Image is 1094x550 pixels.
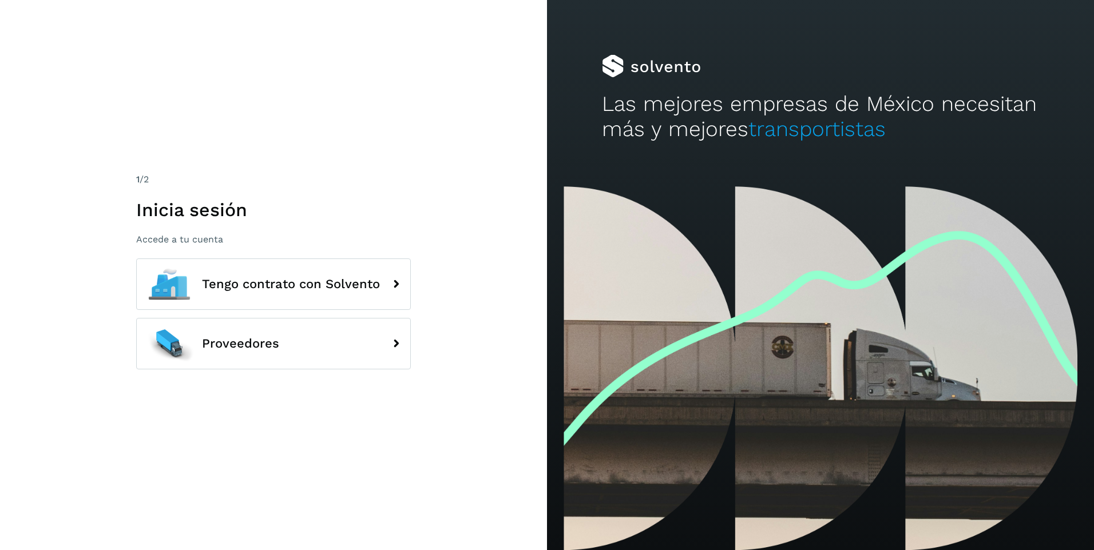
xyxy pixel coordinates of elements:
span: 1 [136,174,140,185]
button: Proveedores [136,318,411,369]
p: Accede a tu cuenta [136,234,411,245]
span: Tengo contrato con Solvento [202,277,380,291]
button: Tengo contrato con Solvento [136,258,411,310]
h2: Las mejores empresas de México necesitan más y mejores [602,91,1040,142]
span: transportistas [748,117,886,141]
h1: Inicia sesión [136,199,411,221]
span: Proveedores [202,337,279,350]
div: /2 [136,173,411,186]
